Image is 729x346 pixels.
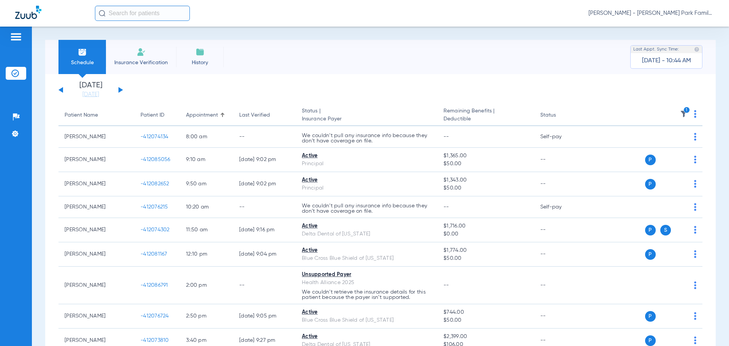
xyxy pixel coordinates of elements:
div: Health Alliance 2025 [302,279,431,287]
img: hamburger-icon [10,32,22,41]
td: 11:50 AM [180,218,233,242]
td: [DATE] 9:04 PM [233,242,296,267]
td: -- [233,267,296,304]
div: Last Verified [239,111,290,119]
span: $50.00 [443,254,528,262]
p: We couldn’t pull any insurance info because they don’t have coverage on file. [302,133,431,144]
span: Insurance Payer [302,115,431,123]
div: Blue Cross Blue Shield of [US_STATE] [302,316,431,324]
span: P [645,179,656,190]
span: -412086791 [140,283,168,288]
li: [DATE] [68,82,114,98]
td: 12:10 PM [180,242,233,267]
td: [DATE] 9:02 PM [233,148,296,172]
td: [PERSON_NAME] [58,148,134,172]
img: group-dot-blue.svg [694,203,696,211]
td: [DATE] 9:05 PM [233,304,296,329]
span: $1,365.00 [443,152,528,160]
span: -412073810 [140,338,169,343]
span: P [645,335,656,346]
td: [PERSON_NAME] [58,267,134,304]
img: group-dot-blue.svg [694,133,696,141]
td: [DATE] 9:16 PM [233,218,296,242]
div: Patient Name [65,111,128,119]
td: -- [534,267,585,304]
img: Manual Insurance Verification [137,47,146,57]
div: Active [302,246,431,254]
td: Self-pay [534,126,585,148]
img: group-dot-blue.svg [694,250,696,258]
img: group-dot-blue.svg [694,110,696,118]
td: 8:00 AM [180,126,233,148]
span: $0.00 [443,230,528,238]
div: Active [302,333,431,341]
img: Zuub Logo [15,6,41,19]
th: Status [534,105,585,126]
td: [DATE] 9:02 PM [233,172,296,196]
td: 9:10 AM [180,148,233,172]
td: [PERSON_NAME] [58,172,134,196]
p: We couldn’t pull any insurance info because they don’t have coverage on file. [302,203,431,214]
img: group-dot-blue.svg [694,337,696,344]
div: Blue Cross Blue Shield of [US_STATE] [302,254,431,262]
span: P [645,225,656,235]
img: filter.svg [680,110,688,118]
i: 1 [683,107,690,114]
div: Active [302,222,431,230]
span: -412081167 [140,251,167,257]
td: 10:20 AM [180,196,233,218]
td: Self-pay [534,196,585,218]
span: -412074134 [140,134,169,139]
div: Appointment [186,111,218,119]
th: Remaining Benefits | [437,105,534,126]
img: Schedule [78,47,87,57]
span: -- [443,204,449,210]
span: $50.00 [443,184,528,192]
td: [PERSON_NAME] [58,304,134,329]
td: [PERSON_NAME] [58,196,134,218]
span: $744.00 [443,308,528,316]
img: group-dot-blue.svg [694,226,696,234]
td: [PERSON_NAME] [58,218,134,242]
span: $50.00 [443,316,528,324]
td: -- [534,218,585,242]
span: Insurance Verification [112,59,170,66]
span: P [645,311,656,322]
span: -412076724 [140,313,169,319]
span: P [645,155,656,165]
div: Unsupported Payer [302,271,431,279]
td: -- [534,172,585,196]
a: [DATE] [68,91,114,98]
span: -412085056 [140,157,170,162]
td: 2:00 PM [180,267,233,304]
img: History [196,47,205,57]
span: [PERSON_NAME] - [PERSON_NAME] Park Family Dentistry [589,9,714,17]
span: Deductible [443,115,528,123]
img: Search Icon [99,10,106,17]
div: Active [302,308,431,316]
img: last sync help info [694,47,699,52]
div: Last Verified [239,111,270,119]
th: Status | [296,105,437,126]
div: Patient Name [65,111,98,119]
div: Patient ID [140,111,164,119]
span: $1,774.00 [443,246,528,254]
td: -- [233,126,296,148]
span: $50.00 [443,160,528,168]
span: Schedule [64,59,100,66]
div: Patient ID [140,111,174,119]
div: Appointment [186,111,227,119]
span: $2,399.00 [443,333,528,341]
img: group-dot-blue.svg [694,312,696,320]
td: -- [534,242,585,267]
div: Principal [302,160,431,168]
span: S [660,225,671,235]
span: P [645,249,656,260]
img: group-dot-blue.svg [694,281,696,289]
span: $1,343.00 [443,176,528,184]
span: Last Appt. Sync Time: [633,46,679,53]
span: -- [443,134,449,139]
td: -- [233,196,296,218]
td: 2:50 PM [180,304,233,329]
td: 9:50 AM [180,172,233,196]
